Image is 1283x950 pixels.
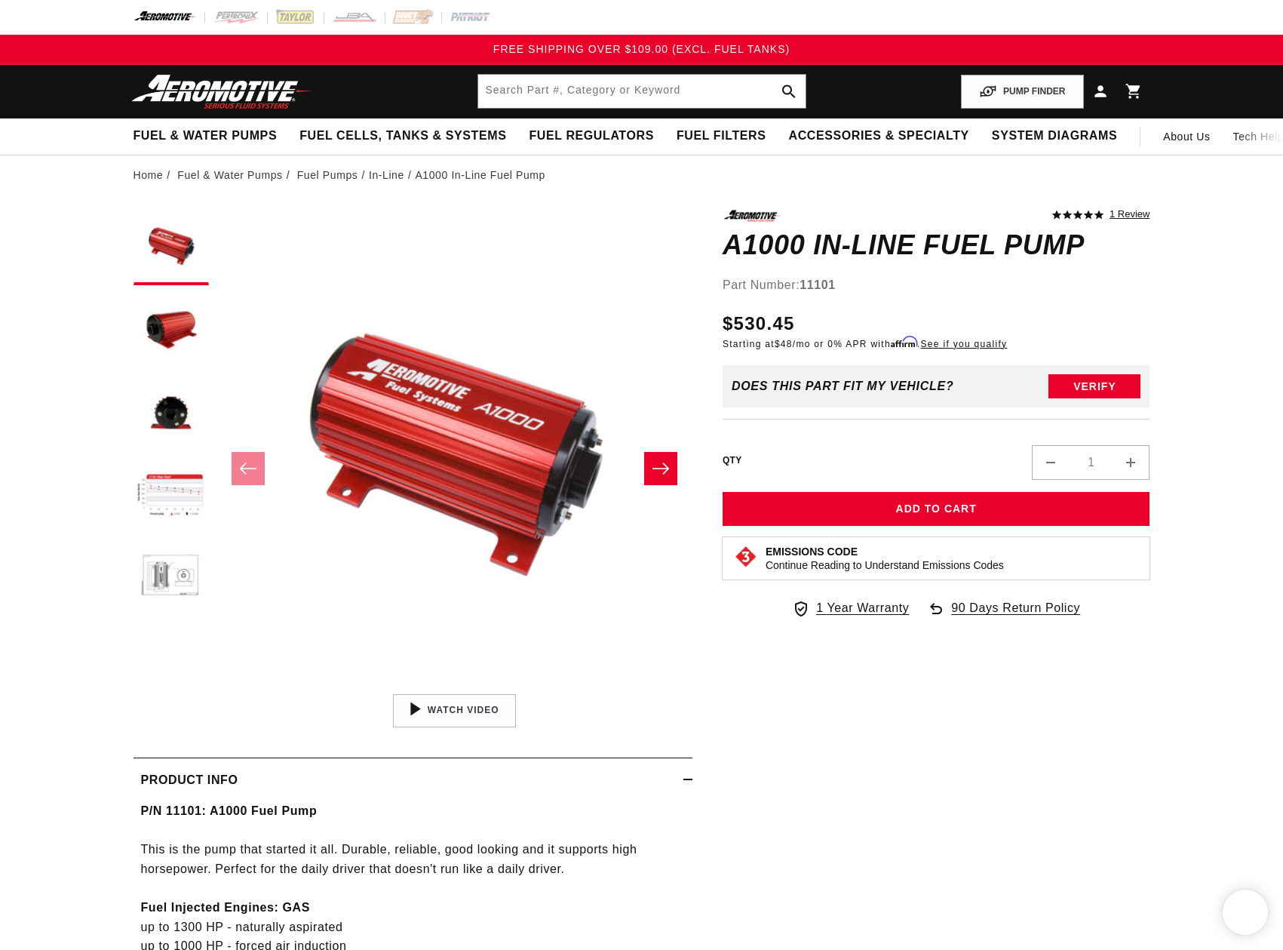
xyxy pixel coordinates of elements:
[134,293,209,368] button: Load image 2 in gallery view
[665,118,778,154] summary: Fuel Filters
[299,128,506,144] span: Fuel Cells, Tanks & Systems
[792,598,909,618] a: 1 Year Warranty
[134,542,209,617] button: Load image 5 in gallery view
[766,546,858,558] strong: Emissions Code
[141,770,238,790] h2: Product Info
[177,167,282,183] a: Fuel & Water Pumps
[723,454,742,467] label: QTY
[1163,131,1210,143] span: About Us
[288,118,517,154] summary: Fuel Cells, Tanks & Systems
[1110,210,1149,220] a: 1 reviews
[134,167,164,183] a: Home
[141,901,311,914] strong: Fuel Injected Engines: GAS
[723,492,1150,526] button: Add to Cart
[723,275,1150,295] div: Part Number:
[1152,118,1221,155] a: About Us
[778,118,981,154] summary: Accessories & Specialty
[732,380,954,393] div: Does This part fit My vehicle?
[134,459,209,534] button: Load image 4 in gallery view
[1048,374,1140,398] button: Verify
[134,758,692,802] summary: Product Info
[134,376,209,451] button: Load image 3 in gallery view
[921,339,1008,349] a: See if you qualify - Learn more about Affirm Financing (opens in modal)
[961,75,1083,109] button: PUMP FINDER
[723,310,795,337] span: $530.45
[134,167,1150,183] nav: breadcrumbs
[529,128,653,144] span: Fuel Regulators
[134,210,209,285] button: Load image 1 in gallery view
[478,75,806,108] input: Search by Part Number, Category or Keyword
[517,118,665,154] summary: Fuel Regulators
[766,545,1004,572] button: Emissions CodeContinue Reading to Understand Emissions Codes
[816,598,909,618] span: 1 Year Warranty
[992,128,1117,144] span: System Diagrams
[644,452,677,485] button: Slide right
[789,128,969,144] span: Accessories & Specialty
[951,598,1080,633] span: 90 Days Return Policy
[772,75,806,108] button: search button
[232,452,265,485] button: Slide left
[122,118,289,154] summary: Fuel & Water Pumps
[369,167,416,183] li: In-Line
[981,118,1128,154] summary: System Diagrams
[134,210,692,727] media-gallery: Gallery Viewer
[493,43,790,55] span: FREE SHIPPING OVER $109.00 (EXCL. FUEL TANKS)
[723,337,1007,351] p: Starting at /mo or 0% APR with .
[775,339,793,349] span: $48
[800,278,836,291] strong: 11101
[734,545,758,569] img: Emissions code
[127,74,316,109] img: Aeromotive
[297,167,358,183] a: Fuel Pumps
[677,128,766,144] span: Fuel Filters
[134,128,278,144] span: Fuel & Water Pumps
[141,804,318,817] strong: P/N 11101: A1000 Fuel Pump
[766,558,1004,572] p: Continue Reading to Understand Emissions Codes
[415,167,545,183] li: A1000 In-Line Fuel Pump
[891,337,917,348] span: Affirm
[927,598,1080,633] a: 90 Days Return Policy
[723,233,1150,257] h1: A1000 In-Line Fuel Pump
